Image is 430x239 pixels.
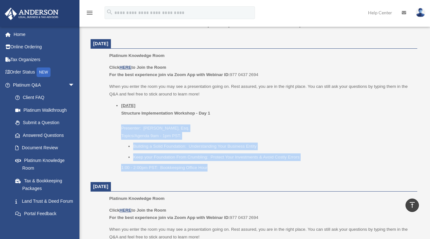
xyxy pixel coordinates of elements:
a: vertical_align_top [406,199,419,212]
a: Tax & Bookkeeping Packages [9,174,84,195]
u: [DATE] [121,103,135,108]
li: Building a Solid Foundation: Understanding Your Business Entity [133,143,413,150]
span: Platinum Knowledge Room [109,53,165,58]
img: User Pic [416,8,425,17]
a: HERE [119,65,131,70]
a: Home [4,28,84,41]
a: Platinum Walkthrough [9,104,84,116]
a: Online Ordering [4,41,84,53]
li: Presenter: [PERSON_NAME], Esq. Topics/Agenda 9am - 1pm PST: [121,102,413,171]
a: Submit a Question [9,116,84,129]
span: [DATE] [93,41,108,46]
span: Platinum Knowledge Room [109,196,165,201]
span: arrow_drop_down [68,79,81,92]
i: search [106,9,113,16]
a: Platinum Q&Aarrow_drop_down [4,79,84,91]
p: When you enter the room you may see a presentation going on. Rest assured, you are in the right p... [109,83,413,98]
b: Structure Implementation Workshop - Day 1 [121,111,210,116]
a: menu [86,11,93,17]
a: HERE [119,208,131,213]
i: vertical_align_top [408,201,416,209]
i: menu [86,9,93,17]
a: Answered Questions [9,129,84,142]
a: Portal Feedback [9,207,84,220]
p: 977 0437 2694 [109,64,413,79]
b: For the best experience join via Zoom App with Webinar ID: [109,215,230,220]
a: Platinum Knowledge Room [9,154,81,174]
div: NEW [37,67,51,77]
li: Keep your Foundation From Crumbling: Protect Your Investments & Avoid Costly Errors [133,153,413,161]
a: Document Review [9,142,84,154]
a: Tax Organizers [4,53,84,66]
a: Client FAQ [9,91,84,104]
a: Order StatusNEW [4,66,84,79]
img: Anderson Advisors Platinum Portal [3,8,60,20]
span: [DATE] [93,184,108,189]
b: For the best experience join via Zoom App with Webinar ID: [109,72,230,77]
b: Click to Join the Room [109,65,166,70]
p: 977 0437 2694 [109,207,413,221]
p: 1:00 - 2:00pm PST: Bookkeeping Office Hour [121,164,413,172]
a: Land Trust & Deed Forum [9,195,84,207]
b: Click to Join the Room [109,208,166,213]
